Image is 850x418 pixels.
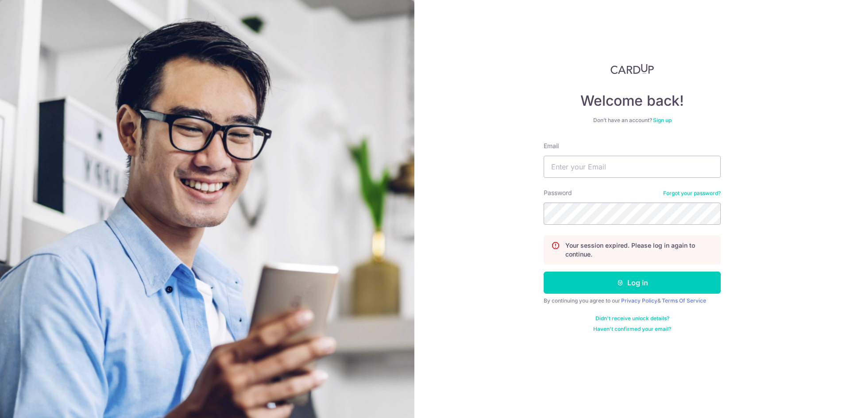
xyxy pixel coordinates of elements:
a: Haven't confirmed your email? [593,326,671,333]
a: Forgot your password? [663,190,721,197]
div: Don’t have an account? [544,117,721,124]
a: Didn't receive unlock details? [595,315,669,322]
a: Terms Of Service [662,297,706,304]
label: Email [544,142,559,150]
p: Your session expired. Please log in again to continue. [565,241,713,259]
a: Sign up [653,117,672,123]
img: CardUp Logo [610,64,654,74]
label: Password [544,188,572,197]
h4: Welcome back! [544,92,721,110]
div: By continuing you agree to our & [544,297,721,304]
button: Log in [544,272,721,294]
a: Privacy Policy [621,297,657,304]
input: Enter your Email [544,156,721,178]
